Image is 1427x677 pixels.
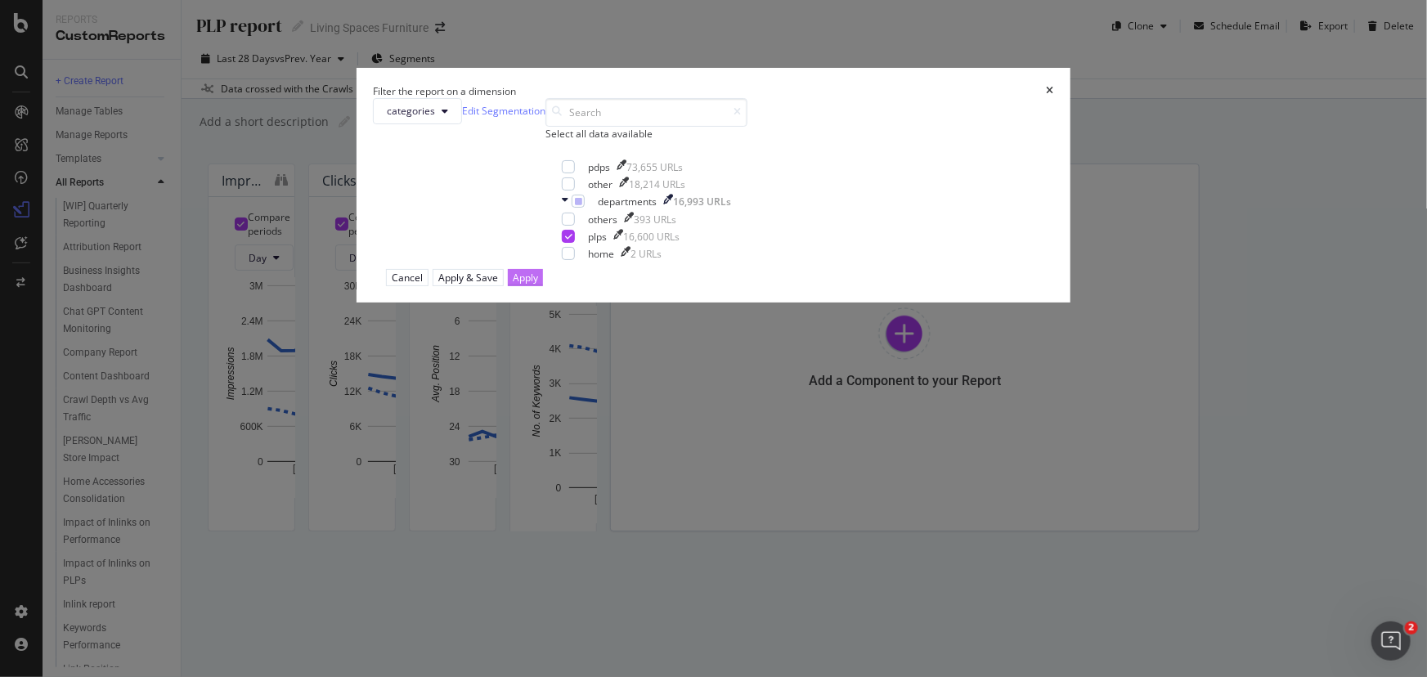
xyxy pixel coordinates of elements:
div: pdps [588,160,610,174]
div: home [588,247,614,261]
div: 16,600 URLs [623,230,680,244]
iframe: Intercom live chat [1371,621,1411,661]
button: Apply & Save [433,269,504,286]
div: 18,214 URLs [629,177,685,191]
div: 2 URLs [630,247,662,261]
div: times [1047,84,1054,98]
div: 73,655 URLs [626,160,683,174]
span: 2 [1405,621,1418,634]
button: Apply [508,269,543,286]
input: Search [545,98,747,127]
div: 393 URLs [634,213,676,226]
button: Cancel [386,269,429,286]
div: departments [598,195,657,208]
div: Filter the report on a dimension [373,84,516,98]
div: other [588,177,613,191]
div: plps [588,230,607,244]
div: modal [357,68,1070,303]
div: Apply [513,271,538,285]
span: categories [387,104,435,118]
div: 16,993 URLs [673,195,731,208]
div: others [588,213,617,226]
div: Select all data available [545,127,747,141]
div: Cancel [392,271,423,285]
a: Edit Segmentation [462,102,545,119]
button: categories [373,98,462,124]
div: Apply & Save [438,271,498,285]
